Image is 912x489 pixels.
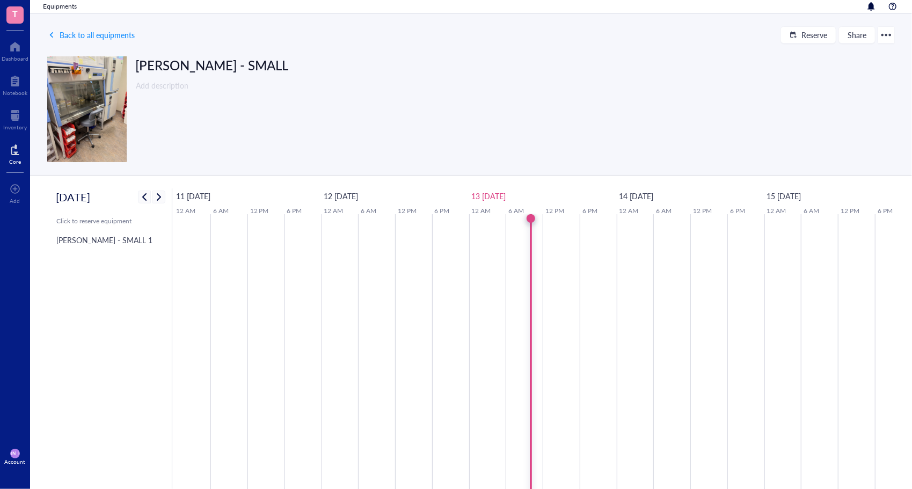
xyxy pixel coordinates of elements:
div: Add description [133,76,522,94]
span: T [12,7,18,20]
a: 6 PM [284,204,304,218]
div: [PERSON_NAME] - SMALL 1 [56,234,152,246]
a: 12 AM [764,204,789,218]
a: 12 AM [321,204,346,218]
a: August 11, 2025 [173,188,213,204]
div: Core [9,158,21,165]
img: Image of equipment [47,56,127,162]
div: Inventory [3,124,27,130]
a: 6 AM [506,204,527,218]
a: 6 AM [210,204,231,218]
a: 12 PM [690,204,714,218]
a: 12 PM [838,204,862,218]
a: 6 PM [580,204,600,218]
a: 12 PM [543,204,567,218]
button: Back to all equipments [47,26,135,43]
a: 6 PM [875,204,895,218]
a: August 14, 2025 [617,188,656,204]
a: Notebook [3,72,27,96]
h2: [DATE] [56,188,90,206]
a: 12 AM [469,204,493,218]
a: Core [9,141,21,165]
a: 6 PM [432,204,453,218]
div: Click to reserve equipment [56,216,157,226]
a: 6 AM [358,204,379,218]
a: 6 AM [653,204,674,218]
span: Back to all equipments [60,31,135,39]
span: Reserve [801,31,827,39]
a: 6 PM [727,204,748,218]
button: Previous week [138,191,151,203]
a: Equipments [43,1,79,12]
button: Next week [152,191,165,203]
a: 12 PM [395,204,419,218]
a: Inventory [3,107,27,130]
a: 12 AM [173,204,198,218]
div: [PERSON_NAME] - SMALL [135,56,522,74]
a: August 13, 2025 [469,188,508,204]
div: Dashboard [2,55,28,62]
div: Add [10,198,20,204]
span: Share [848,31,866,39]
a: 6 AM [801,204,822,218]
a: Dashboard [2,38,28,62]
a: 12 PM [247,204,272,218]
button: Share [838,26,875,43]
a: 12 AM [617,204,641,218]
div: Account [5,458,26,465]
a: August 12, 2025 [321,188,361,204]
div: Notebook [3,90,27,96]
a: August 15, 2025 [764,188,804,204]
button: Reserve [780,26,836,43]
